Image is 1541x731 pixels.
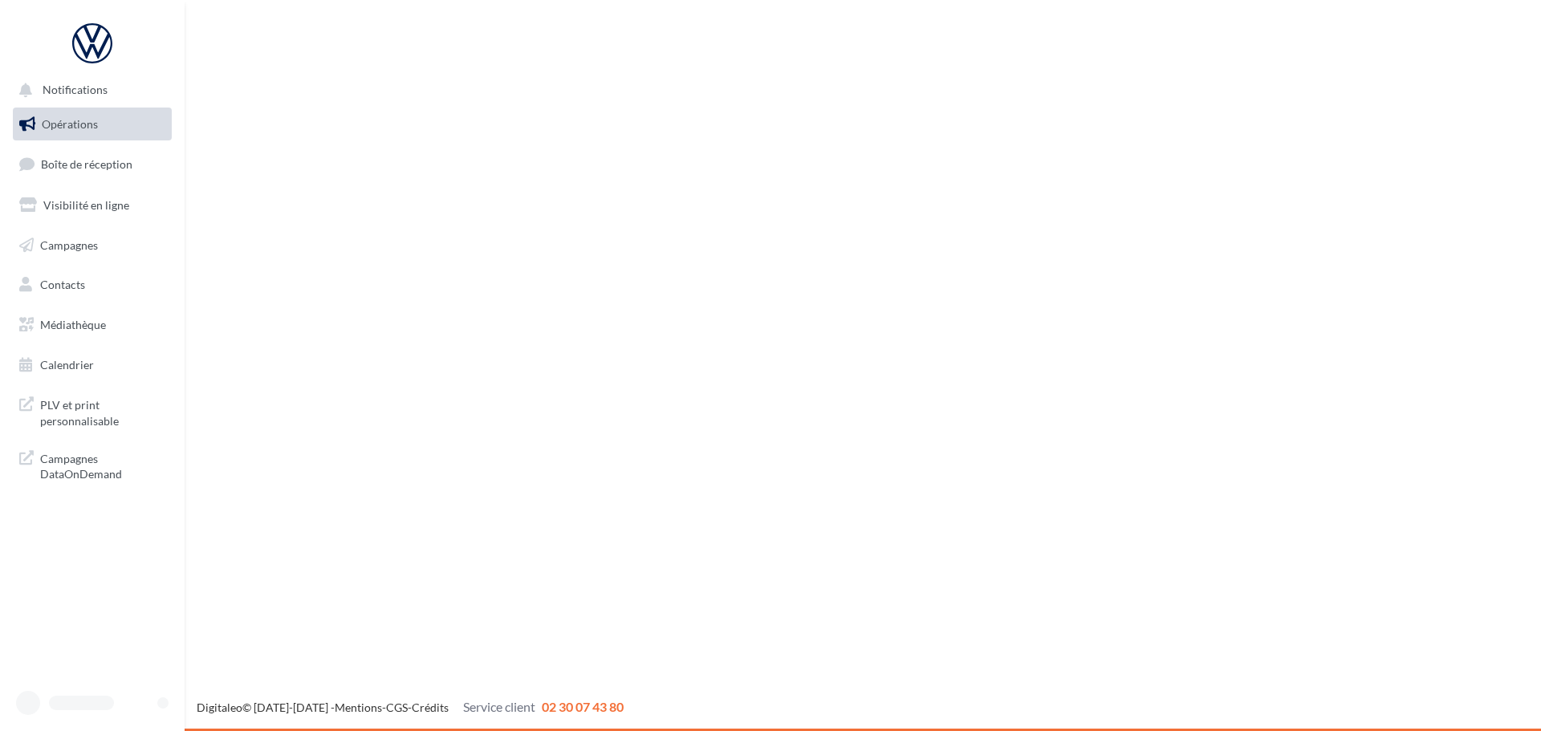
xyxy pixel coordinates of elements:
[542,699,624,714] span: 02 30 07 43 80
[10,441,175,489] a: Campagnes DataOnDemand
[386,701,408,714] a: CGS
[43,83,108,97] span: Notifications
[10,108,175,141] a: Opérations
[41,157,132,171] span: Boîte de réception
[10,229,175,262] a: Campagnes
[40,238,98,251] span: Campagnes
[463,699,535,714] span: Service client
[40,394,165,428] span: PLV et print personnalisable
[40,358,94,372] span: Calendrier
[10,147,175,181] a: Boîte de réception
[10,308,175,342] a: Médiathèque
[10,268,175,302] a: Contacts
[10,388,175,435] a: PLV et print personnalisable
[412,701,449,714] a: Crédits
[197,701,242,714] a: Digitaleo
[40,448,165,482] span: Campagnes DataOnDemand
[43,198,129,212] span: Visibilité en ligne
[197,701,624,714] span: © [DATE]-[DATE] - - -
[10,189,175,222] a: Visibilité en ligne
[10,348,175,382] a: Calendrier
[42,117,98,131] span: Opérations
[40,318,106,331] span: Médiathèque
[40,278,85,291] span: Contacts
[335,701,382,714] a: Mentions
